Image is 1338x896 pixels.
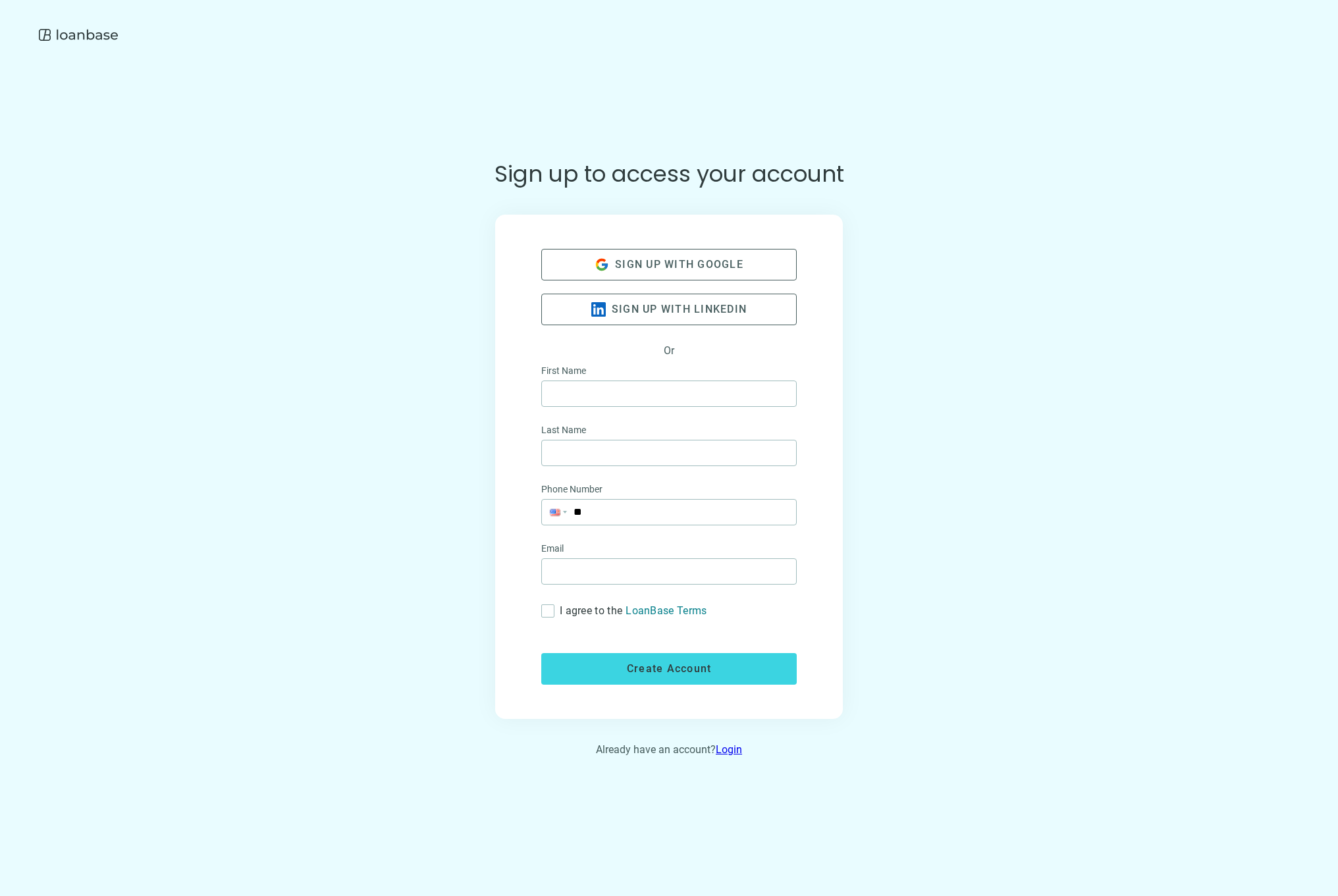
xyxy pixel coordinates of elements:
button: Create Account [541,653,797,685]
label: Last Name [541,423,595,437]
div: United States: + 1 [542,500,567,525]
a: Login [716,743,742,756]
label: Phone Number [541,482,611,496]
button: Sign up with google [541,249,797,280]
label: Email [541,541,572,556]
span: Create Account [627,662,712,675]
label: First Name [541,363,595,378]
span: Or [541,344,797,358]
span: Sign up with google [615,258,743,271]
a: LoanBase Terms [626,604,707,617]
button: Sign up with linkedin [541,294,797,325]
span: Sign up with linkedin [612,303,747,315]
span: I agree to the [560,604,707,617]
img: Logo [36,22,120,48]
